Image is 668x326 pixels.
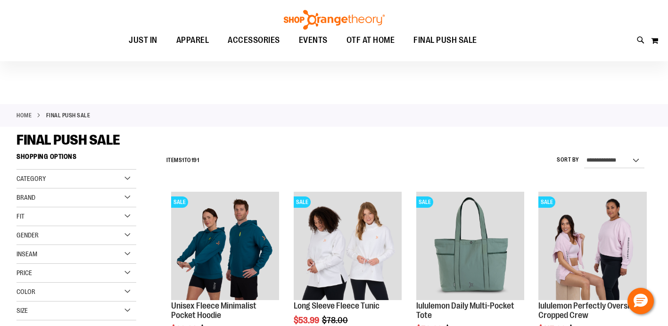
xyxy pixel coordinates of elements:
a: FINAL PUSH SALE [404,30,487,51]
strong: FINAL PUSH SALE [46,111,91,120]
a: lululemon Perfectly Oversized Cropped Crew [538,301,642,320]
label: Sort By [557,156,579,164]
span: Gender [16,231,39,239]
img: lululemon Perfectly Oversized Cropped Crew [538,192,646,300]
span: SALE [538,196,555,208]
img: Unisex Fleece Minimalist Pocket Hoodie [171,192,279,300]
span: FINAL PUSH SALE [16,132,120,148]
span: EVENTS [299,30,328,51]
span: 191 [191,157,199,163]
button: Hello, have a question? Let’s chat. [627,288,654,314]
a: APPAREL [167,30,219,51]
a: Product image for Fleece Long SleeveSALE [294,192,402,301]
a: OTF AT HOME [337,30,404,51]
a: JUST IN [119,30,167,51]
h2: Items to [166,153,199,168]
a: EVENTS [289,30,337,51]
span: $53.99 [294,316,321,325]
span: Size [16,307,28,314]
a: Long Sleeve Fleece Tunic [294,301,379,310]
span: Category [16,175,46,182]
img: lululemon Daily Multi-Pocket Tote [416,192,524,300]
strong: Shopping Options [16,148,136,170]
span: SALE [294,196,311,208]
img: Shop Orangetheory [282,10,386,30]
span: APPAREL [176,30,209,51]
span: Price [16,269,32,277]
span: Brand [16,194,35,201]
span: 1 [182,157,184,163]
a: Unisex Fleece Minimalist Pocket HoodieSALE [171,192,279,301]
span: $78.00 [322,316,349,325]
span: OTF AT HOME [346,30,395,51]
span: Color [16,288,35,295]
a: lululemon Perfectly Oversized Cropped CrewSALE [538,192,646,301]
span: ACCESSORIES [228,30,280,51]
a: Unisex Fleece Minimalist Pocket Hoodie [171,301,256,320]
span: Fit [16,212,25,220]
a: Home [16,111,32,120]
span: Inseam [16,250,37,258]
img: Product image for Fleece Long Sleeve [294,192,402,300]
span: FINAL PUSH SALE [413,30,477,51]
a: lululemon Daily Multi-Pocket Tote [416,301,514,320]
span: SALE [171,196,188,208]
a: lululemon Daily Multi-Pocket ToteSALE [416,192,524,301]
span: JUST IN [129,30,157,51]
a: ACCESSORIES [218,30,289,51]
span: SALE [416,196,433,208]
